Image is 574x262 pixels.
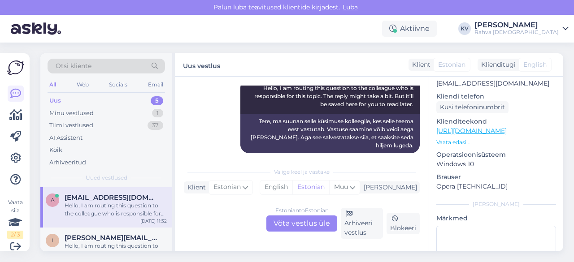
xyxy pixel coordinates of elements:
[213,182,241,192] span: Estonian
[146,79,165,90] div: Email
[65,242,167,258] div: Hello, I am routing this question to the colleague who is responsible for this topic. The reply m...
[266,215,337,232] div: Võta vestlus üle
[140,218,167,224] div: [DATE] 11:32
[523,60,547,69] span: English
[260,180,292,194] div: English
[56,61,91,71] span: Otsi kliente
[387,213,420,234] div: Blokeeri
[86,174,127,182] span: Uued vestlused
[436,150,556,159] p: Operatsioonisüsteem
[436,172,556,182] p: Brauser
[49,146,62,155] div: Kõik
[49,158,86,167] div: Arhiveeritud
[474,21,569,36] a: [PERSON_NAME]Rahva [DEMOGRAPHIC_DATA]
[184,168,420,176] div: Valige keel ja vastake
[51,197,55,203] span: a
[341,208,383,239] div: Arhiveeri vestlus
[436,182,556,191] p: Opera [TECHNICAL_ID]
[436,127,507,135] a: [URL][DOMAIN_NAME]
[152,109,163,118] div: 1
[49,121,93,130] div: Tiimi vestlused
[52,237,53,244] span: i
[49,96,61,105] div: Uus
[65,234,158,242] span: irina.viik@arsam.ee
[474,29,559,36] div: Rahva [DEMOGRAPHIC_DATA]
[65,202,167,218] div: Hello, I am routing this question to the colleague who is responsible for this topic. The reply m...
[7,198,23,239] div: Vaata siia
[240,114,420,153] div: Tere, ma suunan selle küsimuse kolleegile, kes selle teema eest vastutab. Vastuse saamine võib ve...
[383,154,417,160] span: 11:32
[438,60,465,69] span: Estonian
[436,214,556,223] p: Märkmed
[107,79,129,90] div: Socials
[458,22,471,35] div: KV
[382,21,437,37] div: Aktiivne
[436,101,509,113] div: Küsi telefoninumbrit
[7,231,23,239] div: 2 / 3
[409,60,430,69] div: Klient
[340,3,361,11] span: Luba
[49,109,94,118] div: Minu vestlused
[148,121,163,130] div: 37
[360,183,417,192] div: [PERSON_NAME]
[184,183,206,192] div: Klient
[275,206,329,215] div: Estonian to Estonian
[436,138,556,146] p: Vaata edasi ...
[436,79,556,88] p: [EMAIL_ADDRESS][DOMAIN_NAME]
[254,85,415,107] span: Hello, I am routing this question to the colleague who is responsible for this topic. The reply m...
[151,96,163,105] div: 5
[478,60,516,69] div: Klienditugi
[7,60,24,75] img: Askly Logo
[49,133,83,142] div: AI Assistent
[436,92,556,101] p: Kliendi telefon
[334,183,348,191] span: Muu
[436,117,556,126] p: Klienditeekond
[65,193,158,202] span: aredpap@gmail.com
[436,159,556,169] p: Windows 10
[183,59,220,71] label: Uus vestlus
[474,21,559,29] div: [PERSON_NAME]
[292,180,329,194] div: Estonian
[48,79,58,90] div: All
[75,79,91,90] div: Web
[436,200,556,208] div: [PERSON_NAME]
